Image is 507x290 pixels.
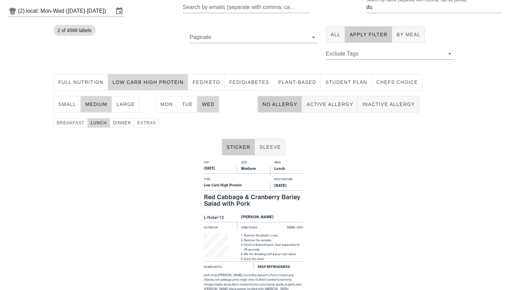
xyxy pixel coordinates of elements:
[306,101,353,107] span: Active Allergy
[156,96,178,113] button: Mon
[321,74,372,90] button: Student Plan
[326,48,454,59] div: Exclude Tags
[231,283,251,286] span: dijion mustard,
[190,32,318,43] div: Paginate
[18,8,26,14] div: (2)
[237,214,303,222] div: [PERSON_NAME]
[53,118,88,128] button: breakfast
[90,120,107,125] span: lunch
[262,101,297,107] span: No Allergy
[222,139,255,155] button: Sticker
[325,79,367,85] span: Student Plan
[204,261,254,270] div: Ingredients
[270,183,303,191] div: [DATE]
[392,26,425,43] button: By Meal
[58,25,92,36] span: 2 of 4588 labels
[259,144,281,150] span: Sleeve
[396,32,420,37] span: By Meal
[270,166,303,174] div: Lunch
[358,96,419,113] button: Inactive Allergy
[181,101,193,107] span: Tue
[274,74,321,90] button: Plant-Based
[112,96,139,113] button: large
[244,238,303,243] li: Remove the ramekin.
[53,96,81,113] button: small
[258,273,269,277] span: spinach,
[215,283,231,286] span: maple syrup,
[85,101,108,107] span: medium
[204,166,237,174] div: [DATE]
[204,278,292,286] span: red wine vinegar,
[244,233,303,238] li: Remove the plastic cover.
[53,74,108,90] button: Full Nutrition
[177,96,197,113] button: Tue
[204,183,270,191] div: Low Carb High Protein
[204,273,218,277] span: pork chop,
[218,273,243,277] span: [PERSON_NAME],
[58,101,76,107] span: small
[302,96,358,113] button: Active Allergy
[58,79,104,85] span: Full Nutrition
[81,96,112,113] button: medium
[229,79,269,85] span: Fed/diabetes
[287,226,303,229] span: 35665-1001
[113,120,131,125] span: dinner
[269,273,289,277] span: cherry tomato,
[204,222,237,230] div: Nutrition
[192,79,220,85] span: Fed/keto
[57,120,84,125] span: breakfast
[201,101,215,107] span: Wed
[188,74,225,90] button: Fed/keto
[108,74,188,90] button: Low Carb High Protein
[197,96,219,113] button: Wed
[372,74,423,90] button: chefs choice
[284,283,288,286] span: oil,
[326,26,345,43] button: All
[204,214,237,222] div: L-Hotel-12
[362,101,415,107] span: Inactive Allergy
[254,261,303,270] div: Keep Refrigerated
[349,32,387,37] span: Apply Filter
[204,160,237,166] div: Day
[112,79,183,85] span: Low Carb High Protein
[278,79,316,85] span: Plant-Based
[237,166,270,174] div: Medium
[376,79,418,85] span: chefs choice
[270,160,303,166] div: Meal
[288,283,296,286] span: garlic,
[244,257,303,262] li: Enjoy the meal!
[243,273,258,277] span: cucumber,
[296,283,302,286] span: salt,
[237,222,270,230] div: Directions
[160,101,173,107] span: Mon
[226,144,251,150] span: Sticker
[137,120,156,125] span: extras
[225,74,274,90] button: Fed/diabetes
[345,26,392,43] button: Apply Filter
[232,278,259,281] span: extra virgin olive oil,
[110,118,135,128] button: dinner
[330,32,341,37] span: All
[259,278,280,281] span: dried cranberry,
[215,278,232,281] span: red cabbage,
[270,177,303,183] div: Best Before
[258,96,302,113] button: No Allergy
[204,177,270,183] div: Type
[88,118,110,128] button: lunch
[116,101,135,107] span: large
[237,160,270,166] div: Size
[267,283,284,286] span: hemp seeds,
[134,118,159,128] button: extras
[204,194,303,207] div: Red Cabbage & Cranberry Barley Salad with Pork
[251,283,267,286] span: lemon juice,
[244,243,303,252] li: If pork is desired warm, heat separately for 45 seconds.
[244,252,303,257] li: Mix the dressing well & pour over salad.
[255,139,285,155] button: Sleeve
